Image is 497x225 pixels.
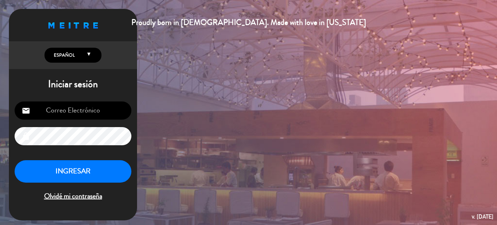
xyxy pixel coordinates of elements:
button: INGRESAR [15,160,131,183]
div: v. [DATE] [472,212,493,221]
i: email [22,106,30,115]
span: Olvidé mi contraseña [15,190,131,202]
span: Español [52,52,75,59]
input: Correo Electrónico [15,101,131,120]
h1: Iniciar sesión [9,78,137,90]
i: lock [22,132,30,141]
